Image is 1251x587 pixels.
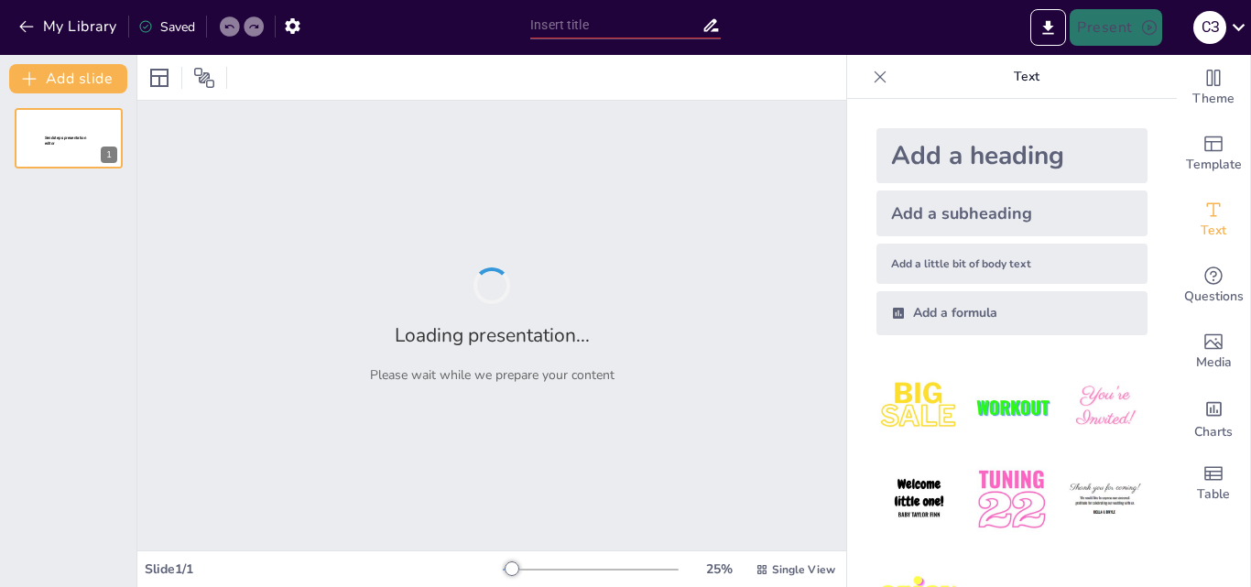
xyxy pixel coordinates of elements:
div: Slide 1 / 1 [145,560,503,578]
h2: Loading presentation... [395,322,590,348]
div: Add a subheading [876,190,1148,236]
button: My Library [14,12,125,41]
button: Add slide [9,64,127,93]
span: Position [193,67,215,89]
div: Add a little bit of body text [876,244,1148,284]
span: Sendsteps presentation editor [45,136,86,146]
input: Insert title [530,12,702,38]
div: С З [1193,11,1226,44]
div: 1 [15,108,123,168]
span: Template [1186,155,1242,175]
p: Text [895,55,1159,99]
span: Questions [1184,287,1244,307]
img: 2.jpeg [969,364,1054,450]
span: Charts [1194,422,1233,442]
div: Saved [138,18,195,36]
div: Add a heading [876,128,1148,183]
span: Media [1196,353,1232,373]
span: Text [1201,221,1226,241]
span: Single View [772,562,835,577]
div: Add charts and graphs [1177,385,1250,451]
button: Export to PowerPoint [1030,9,1066,46]
span: Theme [1192,89,1235,109]
button: С З [1193,9,1226,46]
div: Change the overall theme [1177,55,1250,121]
div: 1 [101,147,117,163]
span: Table [1197,484,1230,505]
img: 4.jpeg [876,457,962,542]
div: Layout [145,63,174,92]
img: 3.jpeg [1062,364,1148,450]
button: Present [1070,9,1161,46]
img: 5.jpeg [969,457,1054,542]
p: Please wait while we prepare your content [370,366,615,384]
div: Get real-time input from your audience [1177,253,1250,319]
div: 25 % [697,560,741,578]
div: Add a formula [876,291,1148,335]
div: Add ready made slides [1177,121,1250,187]
img: 1.jpeg [876,364,962,450]
div: Add a table [1177,451,1250,516]
img: 6.jpeg [1062,457,1148,542]
div: Add images, graphics, shapes or video [1177,319,1250,385]
div: Add text boxes [1177,187,1250,253]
